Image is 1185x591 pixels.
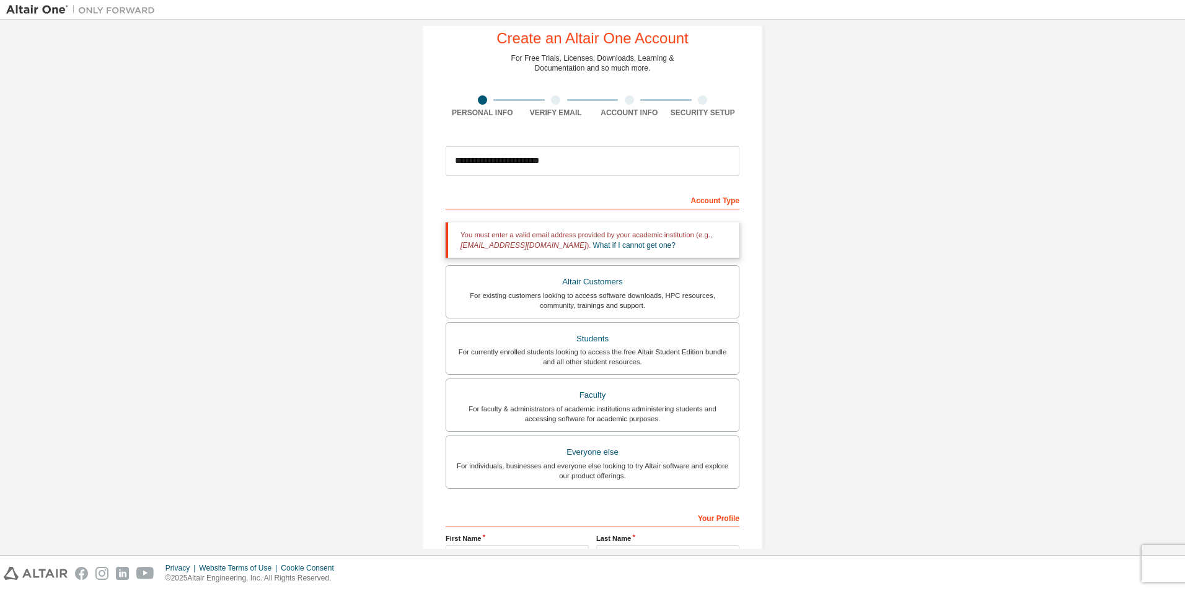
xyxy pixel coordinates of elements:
label: First Name [446,533,589,543]
div: For existing customers looking to access software downloads, HPC resources, community, trainings ... [454,291,731,310]
div: Create an Altair One Account [496,31,689,46]
img: Altair One [6,4,161,16]
div: Everyone else [454,444,731,461]
div: Personal Info [446,108,519,118]
div: For faculty & administrators of academic institutions administering students and accessing softwa... [454,404,731,424]
div: For individuals, businesses and everyone else looking to try Altair software and explore our prod... [454,461,731,481]
div: Students [454,330,731,348]
img: instagram.svg [95,567,108,580]
div: Altair Customers [454,273,731,291]
div: Privacy [165,563,199,573]
div: Website Terms of Use [199,563,281,573]
img: youtube.svg [136,567,154,580]
label: Last Name [596,533,739,543]
div: Faculty [454,387,731,404]
div: For Free Trials, Licenses, Downloads, Learning & Documentation and so much more. [511,53,674,73]
p: © 2025 Altair Engineering, Inc. All Rights Reserved. [165,573,341,584]
div: Your Profile [446,507,739,527]
div: Cookie Consent [281,563,341,573]
span: [EMAIL_ADDRESS][DOMAIN_NAME] [460,241,586,250]
div: Account Type [446,190,739,209]
div: You must enter a valid email address provided by your academic institution (e.g., ). [446,222,739,258]
img: altair_logo.svg [4,567,68,580]
div: Account Info [592,108,666,118]
div: Security Setup [666,108,740,118]
img: facebook.svg [75,567,88,580]
div: Verify Email [519,108,593,118]
img: linkedin.svg [116,567,129,580]
a: What if I cannot get one? [593,241,676,250]
div: For currently enrolled students looking to access the free Altair Student Edition bundle and all ... [454,347,731,367]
